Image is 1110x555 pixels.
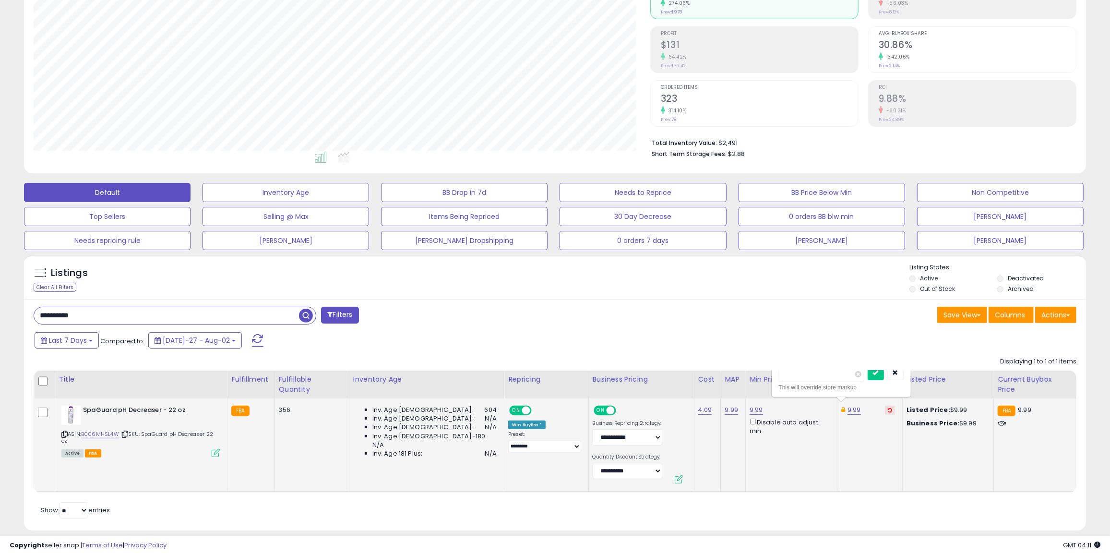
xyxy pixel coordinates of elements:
span: Profit [661,31,858,36]
button: Items Being Repriced [381,207,548,226]
a: 4.09 [698,405,712,415]
small: Prev: 24.89% [879,117,904,122]
div: Listed Price [907,374,990,385]
small: Prev: $978 [661,9,682,15]
h2: $131 [661,39,858,52]
a: 9.99 [847,405,861,415]
button: Non Competitive [917,183,1084,202]
div: This will override store markup [779,383,904,392]
button: [PERSON_NAME] [739,231,905,250]
label: Business Repricing Strategy: [593,420,662,427]
span: N/A [372,441,384,449]
small: Prev: 8.12% [879,9,899,15]
small: Prev: 2.14% [879,63,900,69]
button: Save View [937,307,987,323]
div: seller snap | | [10,541,167,550]
div: MAP [725,374,741,385]
div: Repricing [508,374,585,385]
button: Default [24,183,191,202]
span: [DATE]-27 - Aug-02 [163,336,230,345]
small: -60.31% [883,107,907,114]
button: 0 orders BB blw min [739,207,905,226]
button: Top Sellers [24,207,191,226]
div: Current Buybox Price [998,374,1072,395]
button: [DATE]-27 - Aug-02 [148,332,242,349]
label: Out of Stock [920,285,955,293]
button: 0 orders 7 days [560,231,726,250]
label: Active [920,274,938,282]
b: Listed Price: [907,405,950,414]
strong: Copyright [10,541,45,550]
small: 314.10% [665,107,687,114]
label: Quantity Discount Strategy: [593,454,662,460]
button: [PERSON_NAME] [917,231,1084,250]
span: Inv. Age [DEMOGRAPHIC_DATA]: [372,414,474,423]
div: Title [59,374,223,385]
span: OFF [530,407,546,415]
b: Short Term Storage Fees: [652,150,727,158]
div: Clear All Filters [34,283,76,292]
button: Needs repricing rule [24,231,191,250]
b: Total Inventory Value: [652,139,717,147]
span: Inv. Age [DEMOGRAPHIC_DATA]-180: [372,432,487,441]
button: 30 Day Decrease [560,207,726,226]
b: Business Price: [907,419,959,428]
button: Needs to Reprice [560,183,726,202]
span: ROI [879,85,1076,90]
div: Fulfillable Quantity [279,374,345,395]
div: Business Pricing [593,374,690,385]
div: Min Price [750,374,833,385]
h2: 30.86% [879,39,1076,52]
div: ASIN: [61,406,220,456]
div: Displaying 1 to 1 of 1 items [1000,357,1076,366]
a: B006MHSL4W [81,430,119,438]
label: Deactivated [1008,274,1044,282]
button: Columns [989,307,1034,323]
label: Archived [1008,285,1034,293]
button: BB Price Below Min [739,183,905,202]
a: 9.99 [725,405,738,415]
a: 9.99 [750,405,763,415]
span: N/A [485,449,497,458]
h5: Listings [51,266,88,280]
div: Cost [698,374,717,385]
a: Privacy Policy [124,541,167,550]
small: Prev: $79.42 [661,63,686,69]
span: 9.99 [1018,405,1031,414]
h2: 323 [661,93,858,106]
li: $2,491 [652,136,1069,148]
button: Actions [1035,307,1076,323]
span: | SKU: SpaGuard pH Decreaser 22 oz [61,430,213,445]
span: Avg. Buybox Share [879,31,1076,36]
button: [PERSON_NAME] Dropshipping [381,231,548,250]
div: $9.99 [907,406,986,414]
button: [PERSON_NAME] [917,207,1084,226]
b: SpaGuard pH Decreaser - 22 oz [83,406,200,417]
span: FBA [85,449,101,458]
div: Fulfillment [231,374,270,385]
div: Inventory Age [353,374,500,385]
span: N/A [485,414,497,423]
p: Listing States: [909,263,1086,272]
span: All listings currently available for purchase on Amazon [61,449,84,458]
span: $2.88 [728,149,745,158]
button: [PERSON_NAME] [203,231,369,250]
span: Last 7 Days [49,336,87,345]
small: Prev: 78 [661,117,676,122]
button: Inventory Age [203,183,369,202]
span: Ordered Items [661,85,858,90]
div: Preset: [508,431,581,453]
span: ON [595,407,607,415]
span: ON [510,407,522,415]
span: N/A [485,423,497,432]
div: $9.99 [907,419,986,428]
button: Selling @ Max [203,207,369,226]
span: 604 [485,406,497,414]
small: 1342.06% [883,53,910,60]
button: Filters [321,307,358,324]
small: FBA [998,406,1015,416]
div: Win BuyBox * [508,421,546,429]
small: 64.42% [665,53,687,60]
span: Compared to: [100,337,144,346]
div: Disable auto adjust min [750,417,830,435]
